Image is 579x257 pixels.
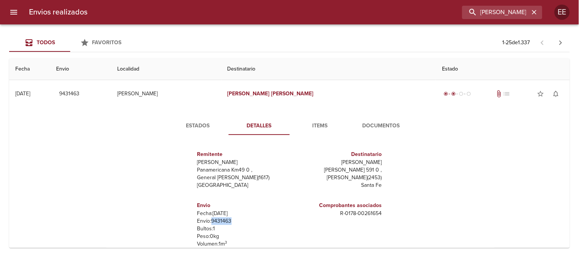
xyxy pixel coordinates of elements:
[555,5,570,20] div: EE
[293,174,382,182] p: [PERSON_NAME] ( 2453 )
[533,86,548,101] button: Agregar a favoritos
[9,34,131,52] div: Tabs Envios
[29,6,87,18] h6: Envios realizados
[533,39,552,46] span: Pagina anterior
[197,233,287,240] p: Peso: 0 kg
[293,182,382,189] p: Santa Fe
[225,240,227,245] sup: 3
[459,92,463,96] span: radio_button_unchecked
[293,210,382,217] p: R - 0178 - 00261654
[548,86,564,101] button: Activar notificaciones
[271,90,314,97] em: [PERSON_NAME]
[221,58,436,80] th: Destinatario
[503,90,511,98] span: No tiene pedido asociado
[59,89,79,99] span: 9431463
[111,80,221,108] td: [PERSON_NAME]
[50,58,111,80] th: Envio
[111,58,221,80] th: Localidad
[462,6,529,19] input: buscar
[503,39,530,47] p: 1 - 25 de 1.337
[537,90,545,98] span: star_border
[293,150,382,159] h6: Destinatario
[444,92,448,96] span: radio_button_checked
[451,92,456,96] span: radio_button_checked
[197,174,287,182] p: General [PERSON_NAME] ( 1617 )
[552,90,560,98] span: notifications_none
[197,166,287,174] p: Panamericana Km49 0 ,
[197,240,287,248] p: Volumen: 1 m
[172,121,224,131] span: Estados
[168,117,412,135] div: Tabs detalle de guia
[495,90,503,98] span: Tiene documentos adjuntos
[9,58,50,80] th: Fecha
[197,225,287,233] p: Bultos: 1
[293,166,382,174] p: [PERSON_NAME] 591 0 ,
[466,92,471,96] span: radio_button_unchecked
[233,121,285,131] span: Detalles
[197,217,287,225] p: Envío: 9431463
[197,201,287,210] h6: Envio
[197,210,287,217] p: Fecha: [DATE]
[15,90,30,97] div: [DATE]
[56,87,82,101] button: 9431463
[355,121,407,131] span: Documentos
[552,34,570,52] span: Pagina siguiente
[197,150,287,159] h6: Remitente
[436,58,570,80] th: Estado
[197,182,287,189] p: [GEOGRAPHIC_DATA]
[293,201,382,210] h6: Comprobantes asociados
[442,90,473,98] div: Despachado
[197,159,287,166] p: [PERSON_NAME]
[227,90,270,97] em: [PERSON_NAME]
[5,3,23,21] button: menu
[37,39,55,46] span: Todos
[92,39,122,46] span: Favoritos
[294,121,346,131] span: Items
[293,159,382,166] p: [PERSON_NAME]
